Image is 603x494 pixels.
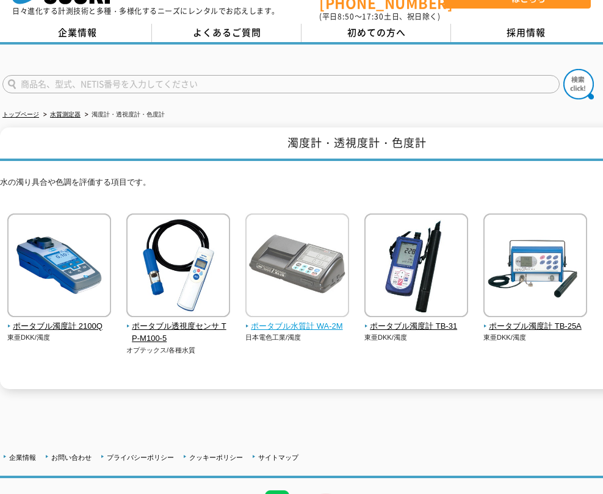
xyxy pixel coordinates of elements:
img: ポータブル濁度計 TB-25A [483,213,587,320]
a: 企業情報 [2,24,152,42]
p: 東亜DKK/濁度 [364,332,469,343]
img: ポータブル濁度計 2100Q [7,213,111,320]
span: 初めての方へ [347,26,406,39]
a: 水質測定器 [50,111,81,118]
img: ポータブル濁度計 TB-31 [364,213,468,320]
a: 企業情報 [9,454,36,461]
p: 東亜DKK/濁度 [7,332,112,343]
span: ポータブル透視度センサ TP-M100-5 [126,320,231,346]
span: (平日 ～ 土日、祝日除く) [319,11,440,22]
li: 濁度計・透視度計・色度計 [82,109,165,121]
a: クッキーポリシー [189,454,243,461]
span: ポータブル水質計 WA-2M [245,320,350,333]
span: ポータブル濁度計 TB-25A [483,320,588,333]
span: ポータブル濁度計 TB-31 [364,320,469,333]
span: 17:30 [362,11,384,22]
a: ポータブル濁度計 TB-31 [364,309,469,333]
a: ポータブル濁度計 2100Q [7,309,112,333]
a: プライバシーポリシー [107,454,174,461]
p: 日本電色工業/濁度 [245,332,350,343]
p: 日々進化する計測技術と多種・多様化するニーズにレンタルでお応えします。 [12,7,280,15]
a: 採用情報 [451,24,601,42]
a: サイトマップ [258,454,298,461]
span: ポータブル濁度計 2100Q [7,320,112,333]
a: 初めての方へ [301,24,451,42]
a: トップページ [2,111,39,118]
a: よくあるご質問 [152,24,301,42]
a: ポータブル透視度センサ TP-M100-5 [126,309,231,345]
a: ポータブル濁度計 TB-25A [483,309,588,333]
p: 東亜DKK/濁度 [483,332,588,343]
input: 商品名、型式、NETIS番号を入力してください [2,75,560,93]
a: ポータブル水質計 WA-2M [245,309,350,333]
img: btn_search.png [563,69,594,99]
img: ポータブル水質計 WA-2M [245,213,349,320]
a: お問い合わせ [51,454,92,461]
span: 8:50 [338,11,355,22]
p: オプテックス/各種水質 [126,345,231,356]
img: ポータブル透視度センサ TP-M100-5 [126,213,230,320]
